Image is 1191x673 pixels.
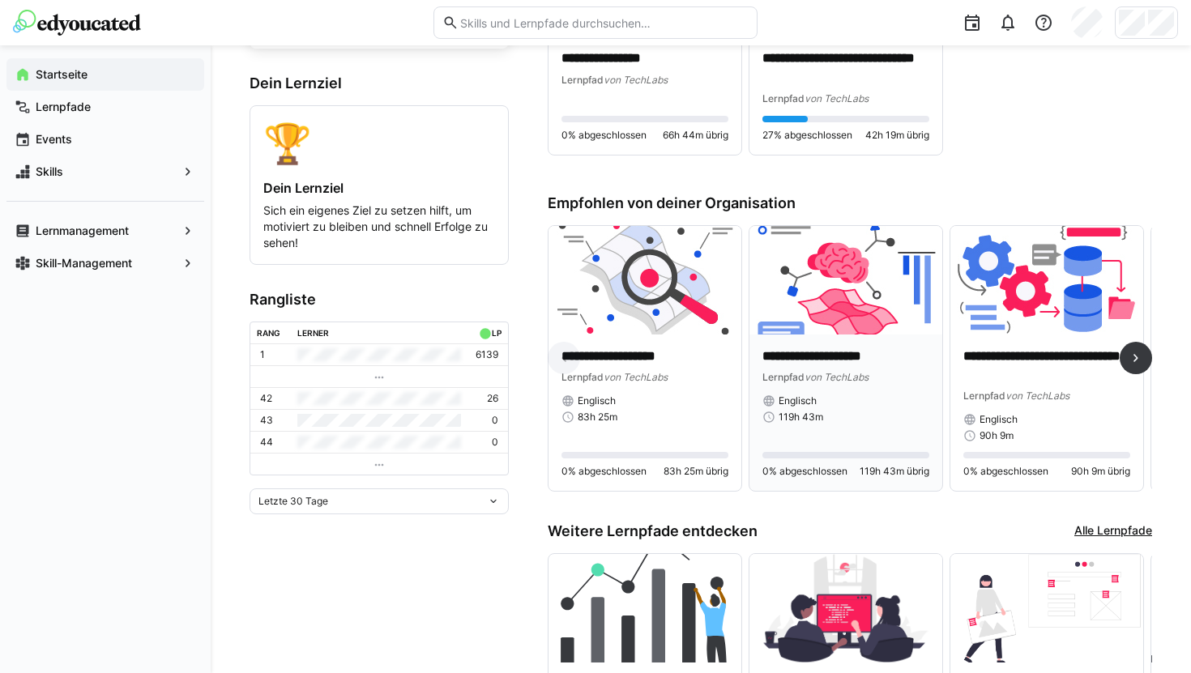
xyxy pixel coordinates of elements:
p: 44 [260,436,273,449]
span: 90h 9m übrig [1071,465,1130,478]
span: 119h 43m übrig [860,465,929,478]
span: von TechLabs [805,371,869,383]
h3: Dein Lernziel [250,75,509,92]
span: 119h 43m [779,411,823,424]
p: 6139 [476,348,498,361]
img: image [950,554,1143,662]
img: image [749,554,942,662]
div: LP [492,328,502,338]
span: 0% abgeschlossen [561,129,647,142]
span: 42h 19m übrig [865,129,929,142]
span: 0% abgeschlossen [561,465,647,478]
span: Lernpfad [561,371,604,383]
img: image [950,226,1143,334]
div: 🏆 [263,119,495,167]
span: Englisch [779,394,817,407]
p: 43 [260,414,273,427]
p: Sich ein eigenes Ziel zu setzen hilft, um motiviert zu bleiben und schnell Erfolge zu sehen! [263,202,495,251]
span: 83h 25m übrig [664,465,728,478]
img: image [549,226,741,334]
span: Lernpfad [762,371,805,383]
input: Skills und Lernpfade durchsuchen… [459,15,749,30]
span: Englisch [980,413,1018,426]
h3: Empfohlen von deiner Organisation [548,194,1152,212]
span: 66h 44m übrig [663,129,728,142]
p: 0 [492,414,498,427]
p: 1 [260,348,265,361]
img: image [749,226,942,334]
span: Letzte 30 Tage [258,495,328,508]
p: 42 [260,392,272,405]
span: 27% abgeschlossen [762,129,852,142]
span: 0% abgeschlossen [762,465,847,478]
span: von TechLabs [1005,390,1069,402]
span: von TechLabs [805,92,869,104]
img: image [549,554,741,662]
span: 90h 9m [980,429,1014,442]
div: Rang [257,328,280,338]
span: 0% abgeschlossen [963,465,1048,478]
h4: Dein Lernziel [263,180,495,196]
span: von TechLabs [604,371,668,383]
p: 0 [492,436,498,449]
a: Alle Lernpfade [1074,522,1152,540]
span: 83h 25m [578,411,617,424]
span: Lernpfad [963,390,1005,402]
span: Lernpfad [561,74,604,86]
span: Englisch [578,394,616,407]
p: 26 [487,392,498,405]
span: von TechLabs [604,74,668,86]
span: Lernpfad [762,92,805,104]
h3: Weitere Lernpfade entdecken [548,522,758,540]
div: Lerner [297,328,329,338]
h3: Rangliste [250,291,509,309]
